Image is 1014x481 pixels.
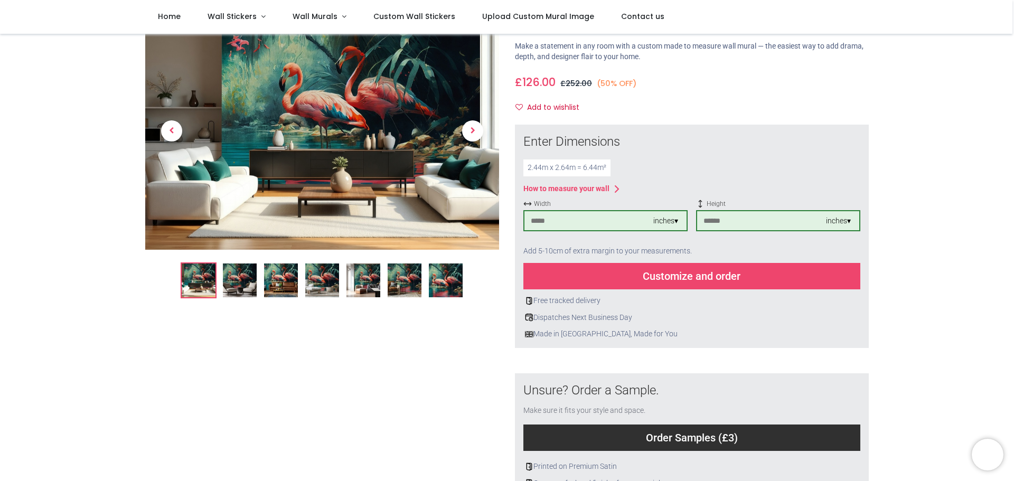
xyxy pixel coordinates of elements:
span: £ [560,78,592,89]
img: WS-74115-02 [223,263,257,297]
div: Dispatches Next Business Day [523,313,860,323]
a: Next [446,48,499,214]
span: Home [158,11,181,22]
div: Make sure it fits your style and space. [523,405,860,416]
img: WS-74115-05 [346,263,380,297]
div: How to measure your wall [523,184,609,194]
span: £ [515,74,556,90]
span: Next [462,120,483,142]
span: Contact us [621,11,664,22]
p: Make a statement in any room with a custom made to measure wall mural — the easiest way to add dr... [515,41,869,62]
button: Add to wishlistAdd to wishlist [515,99,588,117]
span: 126.00 [522,74,556,90]
span: Height [696,200,860,209]
span: Previous [161,120,182,142]
div: inches ▾ [653,216,678,227]
img: WS-74115-07 [429,263,463,297]
div: Printed on Premium Satin [523,461,860,472]
i: Add to wishlist [515,103,523,111]
iframe: Brevo live chat [972,439,1003,470]
div: Made in [GEOGRAPHIC_DATA], Made for You [523,329,860,339]
span: Custom Wall Stickers [373,11,455,22]
img: WS-74115-06 [388,263,421,297]
div: 2.44 m x 2.64 m = 6.44 m² [523,159,611,176]
div: Free tracked delivery [523,296,860,306]
img: Two Flamingos Tropical Wall Mural Wallpaper [145,13,499,250]
div: Add 5-10cm of extra margin to your measurements. [523,240,860,263]
span: Wall Murals [293,11,337,22]
span: Upload Custom Mural Image [482,11,594,22]
div: Unsure? Order a Sample. [523,382,860,400]
div: Order Samples (£3) [523,425,860,451]
span: Width [523,200,688,209]
img: uk [525,330,533,338]
div: inches ▾ [826,216,851,227]
img: WS-74115-03 [264,263,298,297]
span: Wall Stickers [208,11,257,22]
img: Two Flamingos Tropical Wall Mural Wallpaper [182,263,215,297]
span: 252.00 [566,78,592,89]
div: Enter Dimensions [523,133,860,151]
img: WS-74115-04 [305,263,339,297]
a: Previous [145,48,198,214]
small: (50% OFF) [597,78,637,89]
div: Customize and order [523,263,860,289]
